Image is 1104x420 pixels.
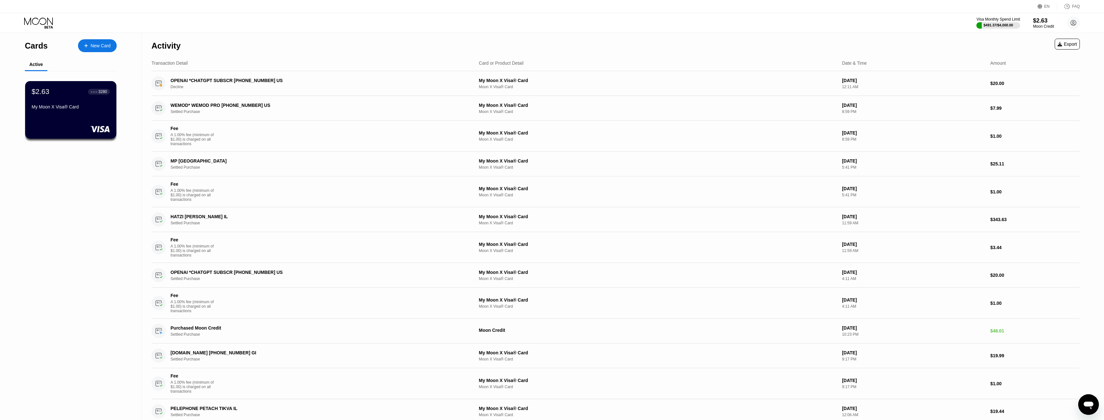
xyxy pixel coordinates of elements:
div: Settled Purchase [171,413,461,417]
div: $19.99 [990,353,1080,358]
div: Settled Purchase [171,357,461,361]
div: PELEPHONE PETACH TIKVA IL [171,406,440,411]
div: HATZI [PERSON_NAME] IL [171,214,440,219]
div: [DATE] [842,214,985,219]
div: [DATE] [842,186,985,191]
div: Settled Purchase [171,221,461,225]
div: FAQ [1072,4,1080,9]
div: [DATE] [842,406,985,411]
div: Visa Monthly Spend Limit [976,17,1020,22]
div: 9:17 PM [842,357,985,361]
div: 5:41 PM [842,165,985,170]
div: 11:59 AM [842,248,985,253]
div: Fee [171,373,216,378]
div: [DATE] [842,270,985,275]
div: My Moon X Visa® Card [479,242,837,247]
div: Moon X Visa® Card [479,385,837,389]
div: 3280 [98,89,107,94]
div: Moon X Visa® Card [479,165,837,170]
div: $1.00 [990,381,1080,386]
div: $3.44 [990,245,1080,250]
div: $20.00 [990,273,1080,278]
div: $2.63● ● ● ●3280My Moon X Visa® Card [25,81,116,139]
div: 12:11 AM [842,85,985,89]
div: 4:11 AM [842,304,985,309]
div: OPENAI *CHATGPT SUBSCR [PHONE_NUMBER] USSettled PurchaseMy Moon X Visa® CardMoon X Visa® Card[DAT... [151,263,1080,288]
div: [DATE] [842,297,985,303]
div: Decline [171,85,461,89]
div: My Moon X Visa® Card [479,406,837,411]
div: $7.99 [990,106,1080,111]
div: My Moon X Visa® Card [479,378,837,383]
div: $343.63 [990,217,1080,222]
div: Moon X Visa® Card [479,276,837,281]
div: My Moon X Visa® Card [479,297,837,303]
div: [DATE] [842,158,985,163]
div: $48.01 [990,328,1080,333]
div: My Moon X Visa® Card [479,78,837,83]
div: 11:59 AM [842,221,985,225]
div: Visa Monthly Spend Limit$491.37/$4,000.00 [976,17,1020,29]
div: Date & Time [842,61,867,66]
div: Settled Purchase [171,332,461,337]
div: [DATE] [842,103,985,108]
div: Fee [171,126,216,131]
div: OPENAI *CHATGPT SUBSCR [PHONE_NUMBER] US [171,78,440,83]
div: Moon X Visa® Card [479,109,837,114]
div: A 1.00% fee (minimum of $1.00) is charged on all transactions [171,133,219,146]
div: Export [1058,42,1077,47]
div: $1.00 [990,134,1080,139]
div: Moon Credit [479,328,837,333]
div: New Card [91,43,111,49]
div: [DATE] [842,350,985,355]
div: Card or Product Detail [479,61,524,66]
div: 5:41 PM [842,193,985,197]
div: Moon X Visa® Card [479,85,837,89]
div: Transaction Detail [151,61,188,66]
div: Active [29,62,43,67]
div: My Moon X Visa® Card [479,214,837,219]
div: A 1.00% fee (minimum of $1.00) is charged on all transactions [171,300,219,313]
div: Moon X Visa® Card [479,413,837,417]
div: Settled Purchase [171,276,461,281]
div: $1.00 [990,301,1080,306]
iframe: לחצן לפתיחת חלון הודעות הטקסט [1078,394,1099,415]
div: $2.63 [32,88,49,96]
div: 4:11 AM [842,276,985,281]
div: My Moon X Visa® Card [479,186,837,191]
div: Settled Purchase [171,165,461,170]
div: $2.63 [1033,17,1054,24]
div: $19.44 [990,409,1080,414]
div: 8:59 PM [842,137,985,142]
div: OPENAI *CHATGPT SUBSCR [PHONE_NUMBER] US [171,270,440,275]
div: 8:59 PM [842,109,985,114]
div: FAQ [1057,3,1080,10]
div: $491.37 / $4,000.00 [983,23,1013,27]
div: My Moon X Visa® Card [479,270,837,275]
div: My Moon X Visa® Card [479,130,837,135]
div: $25.11 [990,161,1080,166]
div: $20.00 [990,81,1080,86]
div: Moon Credit [1033,24,1054,29]
div: [DATE] [842,378,985,383]
div: [DATE] [842,242,985,247]
div: Cards [25,41,48,51]
div: Moon X Visa® Card [479,248,837,253]
div: 10:23 PM [842,332,985,337]
div: FeeA 1.00% fee (minimum of $1.00) is charged on all transactionsMy Moon X Visa® CardMoon X Visa® ... [151,288,1080,319]
div: Amount [990,61,1006,66]
div: ● ● ● ● [91,91,97,93]
div: New Card [78,39,117,52]
div: My Moon X Visa® Card [479,103,837,108]
div: $2.63Moon Credit [1033,17,1054,29]
div: Activity [151,41,181,51]
div: EN [1038,3,1057,10]
div: Moon X Visa® Card [479,304,837,309]
div: 12:06 AM [842,413,985,417]
div: Purchased Moon CreditSettled PurchaseMoon Credit[DATE]10:23 PM$48.01 [151,319,1080,343]
div: Export [1055,39,1080,50]
div: FeeA 1.00% fee (minimum of $1.00) is charged on all transactionsMy Moon X Visa® CardMoon X Visa® ... [151,232,1080,263]
div: My Moon X Visa® Card [32,104,110,109]
div: [DOMAIN_NAME] [PHONE_NUMBER] GI [171,350,440,355]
